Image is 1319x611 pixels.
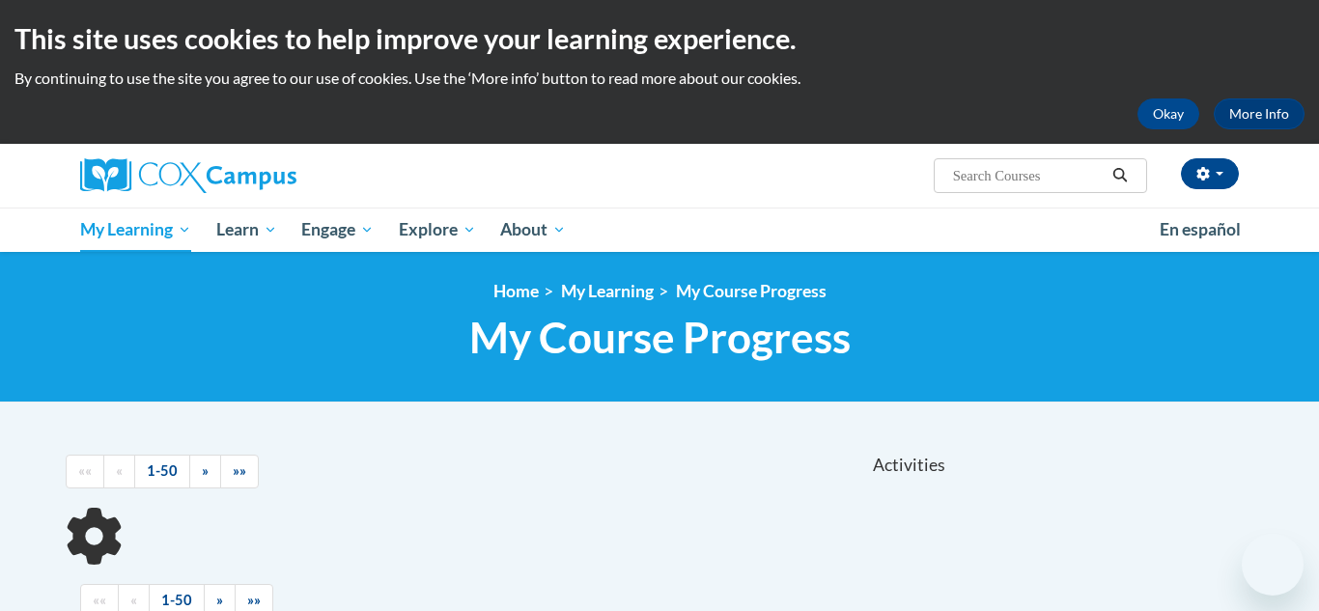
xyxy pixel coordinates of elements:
a: 1-50 [134,455,190,488]
a: More Info [1214,98,1305,129]
a: Home [493,281,539,301]
span: Activities [873,455,945,476]
img: Cox Campus [80,158,296,193]
span: » [216,592,223,608]
a: End [220,455,259,488]
span: Explore [399,218,476,241]
button: Account Settings [1181,158,1239,189]
span: En español [1160,219,1241,239]
a: My Course Progress [676,281,827,301]
a: Cox Campus [80,158,447,193]
input: Search Courses [951,164,1106,187]
a: Previous [103,455,135,488]
a: Learn [204,208,290,252]
span: About [500,218,566,241]
a: Begining [66,455,104,488]
iframe: Button to launch messaging window [1242,534,1304,596]
span: My Course Progress [469,312,851,363]
a: En español [1147,209,1253,250]
span: »» [233,462,246,479]
a: Next [189,455,221,488]
span: Learn [216,218,277,241]
span: »» [247,592,261,608]
a: About [489,208,579,252]
a: My Learning [561,281,654,301]
span: My Learning [80,218,191,241]
div: Main menu [51,208,1268,252]
a: Explore [386,208,489,252]
span: « [116,462,123,479]
span: « [130,592,137,608]
a: Engage [289,208,386,252]
button: Okay [1137,98,1199,129]
a: My Learning [68,208,204,252]
button: Search [1106,164,1135,187]
span: «« [93,592,106,608]
span: » [202,462,209,479]
p: By continuing to use the site you agree to our use of cookies. Use the ‘More info’ button to read... [14,68,1305,89]
h2: This site uses cookies to help improve your learning experience. [14,19,1305,58]
span: «« [78,462,92,479]
span: Engage [301,218,374,241]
